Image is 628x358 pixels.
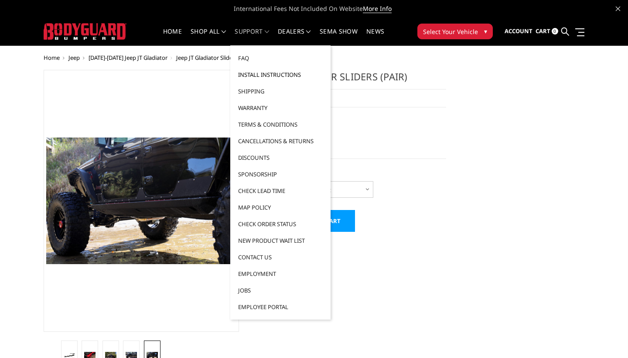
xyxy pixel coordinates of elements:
span: ▾ [484,27,487,36]
img: BODYGUARD BUMPERS [44,23,126,39]
a: Install Instructions [234,66,327,83]
a: Employment [234,265,327,282]
a: Terms & Conditions [234,116,327,133]
a: Account [505,20,532,43]
a: Warranty [234,100,327,116]
span: Account [505,27,532,35]
a: Cart 0 [536,20,558,43]
a: SEMA Show [320,28,358,45]
a: MAP Policy [234,199,327,216]
a: Cancellations & Returns [234,133,327,149]
a: Check Lead Time [234,182,327,199]
a: Check Order Status [234,216,327,232]
a: Jeep [68,54,80,62]
a: News [366,28,384,45]
a: Shipping [234,83,327,100]
a: Discounts [234,149,327,166]
a: FAQ [234,50,327,66]
a: Home [163,28,182,45]
a: Contact Us [234,249,327,265]
span: Jeep JT Gladiator Sliders (pair) [176,54,252,62]
a: shop all [191,28,226,45]
a: [DATE]-[DATE] Jeep JT Gladiator [89,54,167,62]
a: Home [44,54,60,62]
a: Support [235,28,269,45]
a: Jeep JT Gladiator Sliders (pair) [44,70,239,332]
span: Select Your Vehicle [423,27,478,36]
a: Sponsorship [234,166,327,182]
span: 0 [552,28,558,34]
a: More Info [363,4,392,13]
a: Jobs [234,282,327,299]
a: Dealers [278,28,311,45]
span: Cart [536,27,550,35]
a: Employee Portal [234,299,327,315]
label: Powder Coat Finish: [251,168,447,177]
a: New Product Wait List [234,232,327,249]
button: Select Your Vehicle [417,24,493,39]
h1: Jeep JT Gladiator Sliders (pair) [251,70,447,89]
